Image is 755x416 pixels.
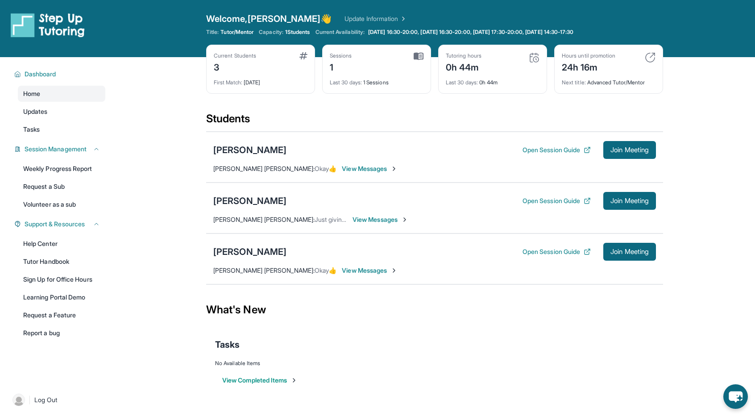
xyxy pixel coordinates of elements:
[18,104,105,120] a: Updates
[18,307,105,323] a: Request a Feature
[523,146,591,154] button: Open Session Guide
[18,289,105,305] a: Learning Portal Demo
[23,107,48,116] span: Updates
[18,271,105,287] a: Sign Up for Office Hours
[523,247,591,256] button: Open Session Guide
[213,266,315,274] span: [PERSON_NAME] [PERSON_NAME] :
[723,384,748,409] button: chat-button
[206,290,663,329] div: What's New
[21,145,100,154] button: Session Management
[213,165,315,172] span: [PERSON_NAME] [PERSON_NAME] :
[25,70,56,79] span: Dashboard
[315,29,365,36] span: Current Availability:
[18,86,105,102] a: Home
[401,216,408,223] img: Chevron-Right
[523,196,591,205] button: Open Session Guide
[344,14,407,23] a: Update Information
[18,196,105,212] a: Volunteer as a sub
[366,29,575,36] a: [DATE] 16:30-20:00, [DATE] 16:30-20:00, [DATE] 17:30-20:00, [DATE] 14:30-17:30
[214,59,256,74] div: 3
[645,52,655,63] img: card
[220,29,253,36] span: Tutor/Mentor
[18,254,105,270] a: Tutor Handbook
[213,216,315,223] span: [PERSON_NAME] [PERSON_NAME] :
[398,14,407,23] img: Chevron Right
[562,79,586,86] span: Next title :
[368,29,573,36] span: [DATE] 16:30-20:00, [DATE] 16:30-20:00, [DATE] 17:30-20:00, [DATE] 14:30-17:30
[315,165,336,172] span: Okay👍
[330,74,423,86] div: 1 Sessions
[529,52,539,63] img: card
[213,144,286,156] div: [PERSON_NAME]
[21,220,100,229] button: Support & Resources
[11,12,85,37] img: logo
[285,29,310,36] span: 1 Students
[12,394,25,406] img: user-img
[18,236,105,252] a: Help Center
[214,52,256,59] div: Current Students
[315,216,449,223] span: Just giving a 25 minute heads up until the meet
[342,164,398,173] span: View Messages
[213,245,286,258] div: [PERSON_NAME]
[23,89,40,98] span: Home
[213,195,286,207] div: [PERSON_NAME]
[25,145,87,154] span: Session Management
[446,74,539,86] div: 0h 44m
[206,29,219,36] span: Title:
[562,59,615,74] div: 24h 16m
[215,360,654,367] div: No Available Items
[25,220,85,229] span: Support & Resources
[259,29,283,36] span: Capacity:
[562,74,655,86] div: Advanced Tutor/Mentor
[610,147,649,153] span: Join Meeting
[390,165,398,172] img: Chevron-Right
[214,79,242,86] span: First Match :
[603,243,656,261] button: Join Meeting
[446,59,481,74] div: 0h 44m
[299,52,307,59] img: card
[446,52,481,59] div: Tutoring hours
[214,74,307,86] div: [DATE]
[206,12,332,25] span: Welcome, [PERSON_NAME] 👋
[330,79,362,86] span: Last 30 days :
[206,112,663,131] div: Students
[18,325,105,341] a: Report a bug
[342,266,398,275] span: View Messages
[414,52,423,60] img: card
[603,192,656,210] button: Join Meeting
[562,52,615,59] div: Hours until promotion
[215,338,240,351] span: Tasks
[353,215,408,224] span: View Messages
[610,249,649,254] span: Join Meeting
[610,198,649,204] span: Join Meeting
[21,70,100,79] button: Dashboard
[18,121,105,137] a: Tasks
[446,79,478,86] span: Last 30 days :
[315,266,336,274] span: Okay👍
[18,179,105,195] a: Request a Sub
[34,395,58,404] span: Log Out
[603,141,656,159] button: Join Meeting
[18,161,105,177] a: Weekly Progress Report
[23,125,40,134] span: Tasks
[29,395,31,405] span: |
[9,390,105,410] a: |Log Out
[330,52,352,59] div: Sessions
[222,376,298,385] button: View Completed Items
[390,267,398,274] img: Chevron-Right
[330,59,352,74] div: 1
